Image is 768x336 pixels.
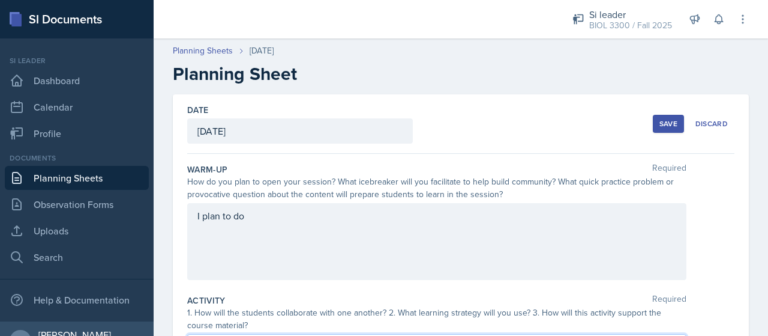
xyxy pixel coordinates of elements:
[5,288,149,312] div: Help & Documentation
[652,163,686,176] span: Required
[659,119,677,129] div: Save
[5,95,149,119] a: Calendar
[197,209,676,223] p: I plan to do
[250,44,274,57] div: [DATE]
[5,166,149,190] a: Planning Sheets
[173,44,233,57] a: Planning Sheets
[187,176,686,201] div: How do you plan to open your session? What icebreaker will you facilitate to help build community...
[5,121,149,145] a: Profile
[5,55,149,66] div: Si leader
[652,295,686,307] span: Required
[689,115,734,133] button: Discard
[5,219,149,243] a: Uploads
[187,163,227,176] label: Warm-Up
[5,192,149,216] a: Observation Forms
[695,119,728,129] div: Discard
[187,295,226,307] label: Activity
[653,115,684,133] button: Save
[187,307,686,332] div: 1. How will the students collaborate with one another? 2. What learning strategy will you use? 3....
[5,69,149,93] a: Dashboard
[589,7,672,22] div: Si leader
[5,153,149,163] div: Documents
[589,19,672,32] div: BIOL 3300 / Fall 2025
[187,104,208,116] label: Date
[5,245,149,269] a: Search
[173,63,749,85] h2: Planning Sheet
